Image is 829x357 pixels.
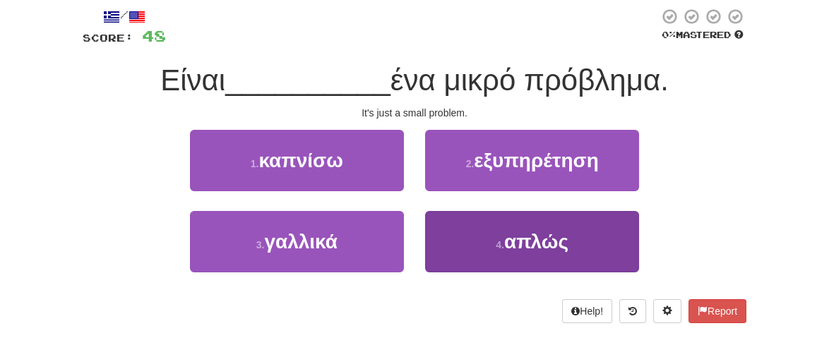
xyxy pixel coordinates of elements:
span: εξυπηρέτηση [474,150,598,171]
button: 3.γαλλικά [190,211,404,272]
small: 2 . [466,158,475,169]
span: απλώς [504,231,568,253]
button: Round history (alt+y) [619,299,646,323]
button: Report [688,299,746,323]
div: Mastered [659,29,746,42]
button: 2.εξυπηρέτηση [425,130,639,191]
div: It's just a small problem. [83,106,746,120]
span: γαλλικά [264,231,338,253]
span: Score: [83,32,133,44]
button: Help! [562,299,612,323]
div: / [83,8,166,25]
small: 3 . [256,239,265,250]
span: ένα μικρό πρόβλημα. [390,63,669,97]
span: __________ [225,63,390,97]
button: 4.απλώς [425,211,639,272]
span: καπνίσω [258,150,343,171]
small: 4 . [496,239,504,250]
small: 1 . [251,158,259,169]
span: Είναι [160,63,225,97]
span: 48 [142,27,166,44]
span: 0 % [662,29,676,40]
button: 1.καπνίσω [190,130,404,191]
